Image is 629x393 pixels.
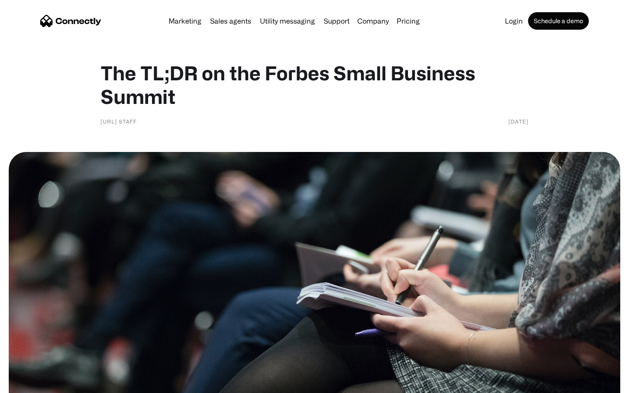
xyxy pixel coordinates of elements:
[320,17,353,24] a: Support
[207,17,255,24] a: Sales agents
[9,378,52,390] aside: Language selected: English
[256,17,318,24] a: Utility messaging
[528,12,589,30] a: Schedule a demo
[357,15,389,27] div: Company
[355,15,391,27] div: Company
[393,17,423,24] a: Pricing
[501,17,526,24] a: Login
[17,378,52,390] ul: Language list
[40,14,101,28] a: home
[100,61,529,108] h1: The TL;DR on the Forbes Small Business Summit
[100,117,137,126] div: [URL] Staff
[508,117,529,126] div: [DATE]
[165,17,205,24] a: Marketing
